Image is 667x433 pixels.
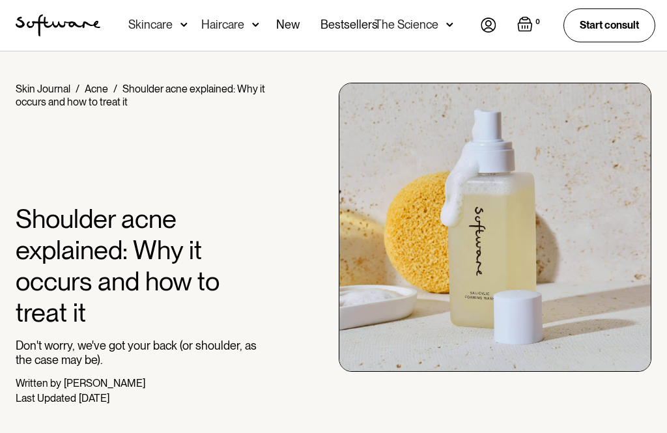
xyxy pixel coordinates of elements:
[446,18,453,31] img: arrow down
[252,18,259,31] img: arrow down
[128,18,173,31] div: Skincare
[113,83,117,95] div: /
[16,14,100,36] a: home
[16,83,265,108] div: Shoulder acne explained: Why it occurs and how to treat it
[16,339,274,367] p: Don't worry, we've got your back (or shoulder, as the case may be).
[85,83,108,95] a: Acne
[64,377,145,389] div: [PERSON_NAME]
[76,83,79,95] div: /
[16,203,274,328] h1: Shoulder acne explained: Why it occurs and how to treat it
[201,18,244,31] div: Haircare
[16,377,61,389] div: Written by
[16,14,100,36] img: Software Logo
[16,392,76,404] div: Last Updated
[16,83,70,95] a: Skin Journal
[79,392,109,404] div: [DATE]
[375,18,438,31] div: The Science
[533,16,543,28] div: 0
[517,16,543,35] a: Open empty cart
[180,18,188,31] img: arrow down
[563,8,655,42] a: Start consult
